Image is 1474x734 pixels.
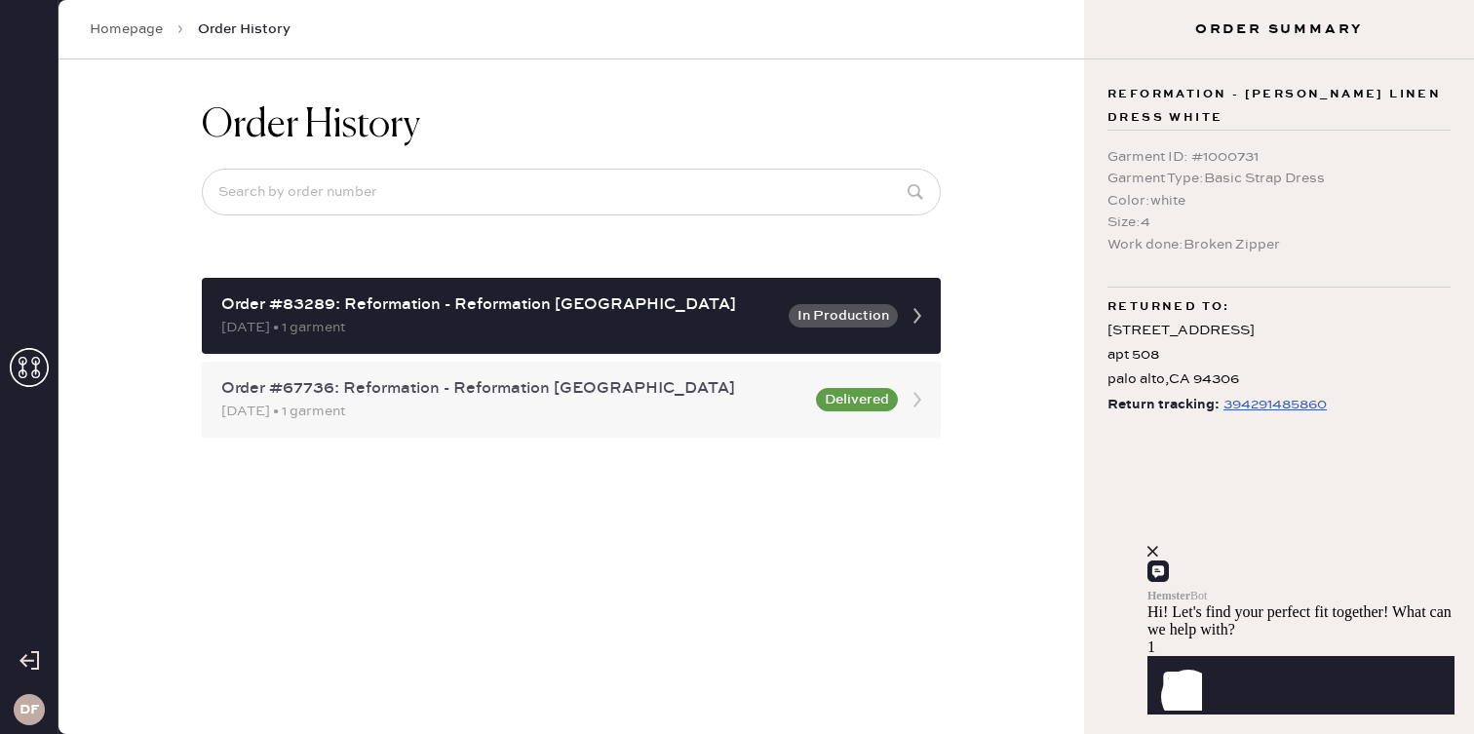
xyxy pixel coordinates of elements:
[1107,168,1451,189] div: Garment Type : Basic Strap Dress
[19,703,39,716] h3: DF
[1107,83,1451,130] span: Reformation - [PERSON_NAME] linen Dress white
[1107,146,1451,168] div: Garment ID : # 1000731
[1107,212,1451,233] div: Size : 4
[1147,471,1469,730] iframe: Front Chat
[1107,234,1451,255] div: Work done : Broken Zipper
[221,317,777,338] div: [DATE] • 1 garment
[1107,295,1230,319] span: Returned to:
[202,169,941,215] input: Search by order number
[1107,393,1220,417] span: Return tracking:
[1107,190,1451,212] div: Color : white
[202,102,420,149] h1: Order History
[1220,393,1327,417] a: 394291485860
[789,304,898,328] button: In Production
[221,377,804,401] div: Order #67736: Reformation - Reformation [GEOGRAPHIC_DATA]
[1084,19,1474,39] h3: Order Summary
[221,293,777,317] div: Order #83289: Reformation - Reformation [GEOGRAPHIC_DATA]
[198,19,291,39] span: Order History
[1107,319,1451,393] div: [STREET_ADDRESS] apt 508 palo alto , CA 94306
[90,19,163,39] a: Homepage
[816,388,898,411] button: Delivered
[1223,393,1327,416] div: https://www.fedex.com/apps/fedextrack/?tracknumbers=394291485860&cntry_code=US
[221,401,804,422] div: [DATE] • 1 garment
